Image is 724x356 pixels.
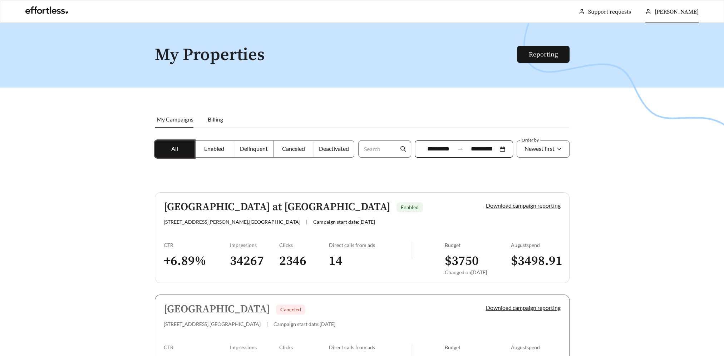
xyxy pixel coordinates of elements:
a: Download campaign reporting [486,202,561,209]
button: Reporting [517,46,570,63]
h3: $ 3498.91 [511,253,561,269]
div: CTR [164,242,230,248]
span: Enabled [204,145,224,152]
h3: + 6.89 % [164,253,230,269]
h3: 34267 [230,253,280,269]
div: Impressions [230,344,280,350]
span: Canceled [282,145,305,152]
span: Deactivated [319,145,349,152]
span: | [306,219,307,225]
div: Budget [445,344,511,350]
img: line [412,242,412,259]
h3: $ 3750 [445,253,511,269]
div: Impressions [230,242,280,248]
span: search [400,146,407,152]
span: All [171,145,178,152]
h3: 2346 [279,253,329,269]
span: Newest first [524,145,555,152]
span: Campaign start date: [DATE] [313,219,375,225]
span: [STREET_ADDRESS] , [GEOGRAPHIC_DATA] [164,321,261,327]
span: Billing [208,116,223,123]
h3: 14 [329,253,412,269]
a: Reporting [529,50,558,59]
span: | [266,321,268,327]
h5: [GEOGRAPHIC_DATA] [164,303,270,315]
span: Canceled [280,306,301,312]
h1: My Properties [155,46,518,65]
a: [GEOGRAPHIC_DATA] at [GEOGRAPHIC_DATA]Enabled[STREET_ADDRESS][PERSON_NAME],[GEOGRAPHIC_DATA]|Camp... [155,192,570,283]
span: swap-right [457,146,463,152]
a: Download campaign reporting [486,304,561,311]
div: Clicks [279,344,329,350]
span: Delinquent [240,145,268,152]
div: Direct calls from ads [329,344,412,350]
span: Campaign start date: [DATE] [274,321,335,327]
span: [STREET_ADDRESS][PERSON_NAME] , [GEOGRAPHIC_DATA] [164,219,300,225]
div: Clicks [279,242,329,248]
h5: [GEOGRAPHIC_DATA] at [GEOGRAPHIC_DATA] [164,201,390,213]
div: CTR [164,344,230,350]
span: My Campaigns [157,116,193,123]
div: Budget [445,242,511,248]
div: August spend [511,344,561,350]
span: to [457,146,463,152]
span: Enabled [401,204,419,210]
div: Changed on [DATE] [445,269,511,275]
span: [PERSON_NAME] [655,8,699,15]
div: Direct calls from ads [329,242,412,248]
div: August spend [511,242,561,248]
a: Support requests [588,8,631,15]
